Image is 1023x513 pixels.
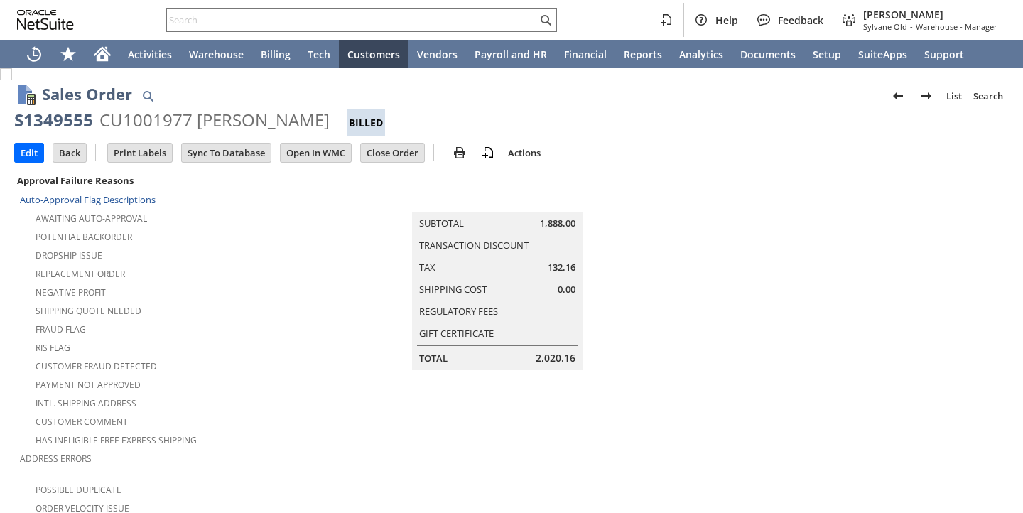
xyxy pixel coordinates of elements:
input: Back [53,144,86,162]
a: Tech [299,40,339,68]
a: Transaction Discount [419,239,529,252]
input: Edit [15,144,43,162]
span: Billing [261,48,291,61]
input: Sync To Database [182,144,271,162]
a: Payroll and HR [466,40,556,68]
a: Reports [615,40,671,68]
div: Shortcuts [51,40,85,68]
span: Tech [308,48,330,61]
a: Support [916,40,973,68]
a: Possible Duplicate [36,484,121,496]
span: Help [715,13,738,27]
span: [PERSON_NAME] [863,8,997,21]
a: Auto-Approval Flag Descriptions [20,193,156,206]
a: Regulatory Fees [419,305,498,318]
svg: Shortcuts [60,45,77,63]
span: Sylvane Old [863,21,907,32]
a: Setup [804,40,850,68]
span: 1,888.00 [540,217,575,230]
a: Financial [556,40,615,68]
div: S1349555 [14,109,93,131]
span: Reports [624,48,662,61]
img: print.svg [451,144,468,161]
a: Actions [502,146,546,159]
a: Activities [119,40,180,68]
span: Vendors [417,48,458,61]
a: Home [85,40,119,68]
a: Vendors [408,40,466,68]
img: Quick Find [139,87,156,104]
a: Potential Backorder [36,231,132,243]
span: 0.00 [558,283,575,296]
span: Support [924,48,964,61]
span: SuiteApps [858,48,907,61]
a: Replacement Order [36,268,125,280]
a: Payment not approved [36,379,141,391]
a: Total [419,352,448,364]
a: Awaiting Auto-Approval [36,212,147,225]
a: Has Ineligible Free Express Shipping [36,434,197,446]
a: Analytics [671,40,732,68]
img: Next [918,87,935,104]
a: Fraud Flag [36,323,86,335]
caption: Summary [412,189,583,212]
span: Customers [347,48,400,61]
span: Financial [564,48,607,61]
a: Intl. Shipping Address [36,397,136,409]
a: Tax [419,261,435,274]
a: RIS flag [36,342,70,354]
span: Payroll and HR [475,48,547,61]
a: Dropship Issue [36,249,102,261]
svg: logo [17,10,74,30]
span: Setup [813,48,841,61]
a: SuiteApps [850,40,916,68]
span: Feedback [778,13,823,27]
a: Subtotal [419,217,464,229]
a: Shipping Quote Needed [36,305,141,317]
img: Previous [889,87,906,104]
span: - [910,21,913,32]
input: Open In WMC [281,144,351,162]
input: Search [167,11,537,28]
span: Warehouse - Manager [916,21,997,32]
div: CU1001977 [PERSON_NAME] [99,109,330,131]
div: Billed [347,109,385,136]
span: Warehouse [189,48,244,61]
svg: Recent Records [26,45,43,63]
a: Customers [339,40,408,68]
svg: Search [537,11,554,28]
a: Address Errors [20,453,92,465]
span: Activities [128,48,172,61]
span: Documents [740,48,796,61]
span: 2,020.16 [536,351,575,365]
h1: Sales Order [42,82,132,106]
img: add-record.svg [480,144,497,161]
input: Print Labels [108,144,172,162]
a: Shipping Cost [419,283,487,296]
input: Close Order [361,144,424,162]
span: Analytics [679,48,723,61]
a: List [941,85,968,107]
a: Negative Profit [36,286,106,298]
a: Warehouse [180,40,252,68]
a: Gift Certificate [419,327,494,340]
span: 132.16 [548,261,575,274]
a: Billing [252,40,299,68]
a: Customer Fraud Detected [36,360,157,372]
svg: Home [94,45,111,63]
div: Approval Failure Reasons [14,171,308,190]
a: Recent Records [17,40,51,68]
a: Documents [732,40,804,68]
a: Customer Comment [36,416,128,428]
a: Search [968,85,1009,107]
